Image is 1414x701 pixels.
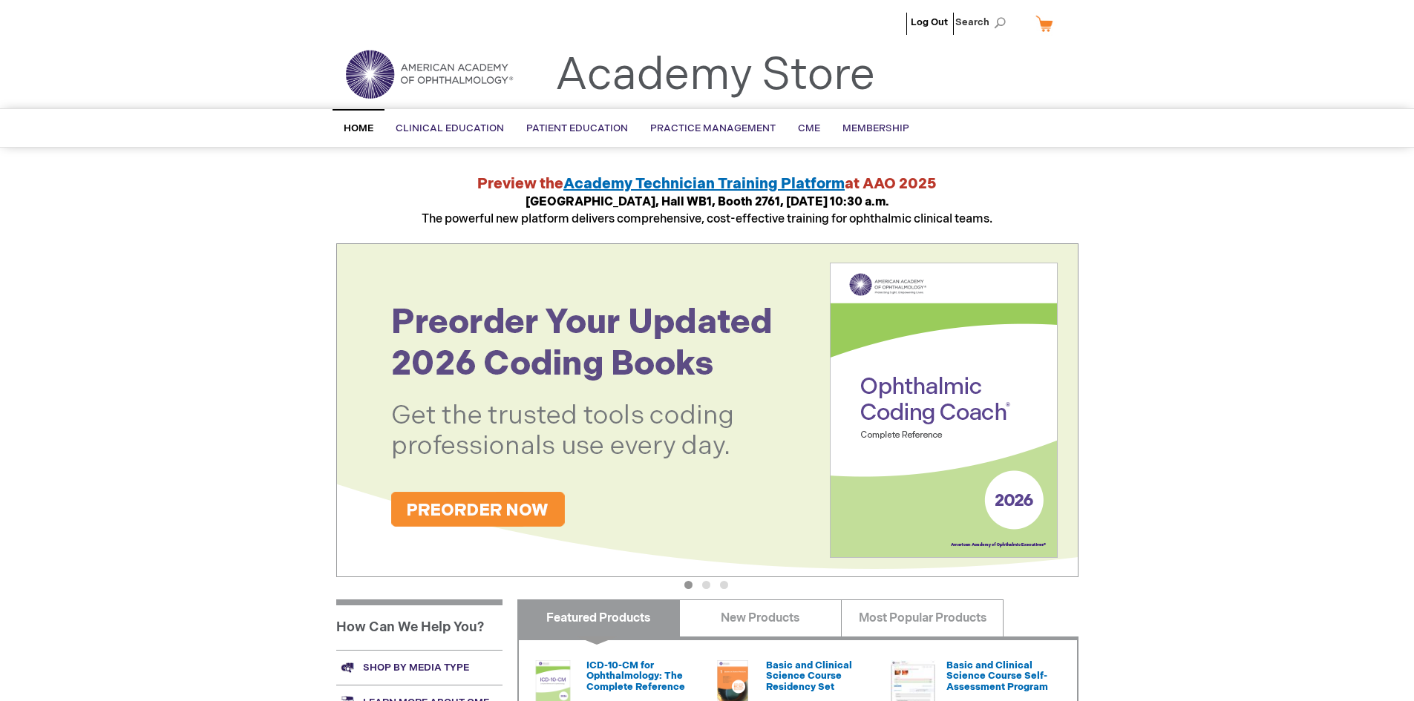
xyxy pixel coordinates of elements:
span: The powerful new platform delivers comprehensive, cost-effective training for ophthalmic clinical... [422,195,992,226]
span: Patient Education [526,122,628,134]
a: ICD-10-CM for Ophthalmology: The Complete Reference [586,659,685,693]
a: Shop by media type [336,650,503,685]
strong: Preview the at AAO 2025 [477,175,937,193]
span: Practice Management [650,122,776,134]
a: Academy Technician Training Platform [563,175,845,193]
a: Basic and Clinical Science Course Self-Assessment Program [946,659,1048,693]
a: Most Popular Products [841,599,1004,636]
span: Clinical Education [396,122,504,134]
span: Search [955,7,1012,37]
span: Home [344,122,373,134]
span: CME [798,122,820,134]
span: Membership [842,122,909,134]
a: Log Out [911,16,948,28]
a: Featured Products [517,599,680,636]
h1: How Can We Help You? [336,599,503,650]
strong: [GEOGRAPHIC_DATA], Hall WB1, Booth 2761, [DATE] 10:30 a.m. [526,195,889,209]
button: 2 of 3 [702,581,710,589]
a: Basic and Clinical Science Course Residency Set [766,659,852,693]
a: Academy Store [555,49,875,102]
a: New Products [679,599,842,636]
button: 3 of 3 [720,581,728,589]
button: 1 of 3 [684,581,693,589]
